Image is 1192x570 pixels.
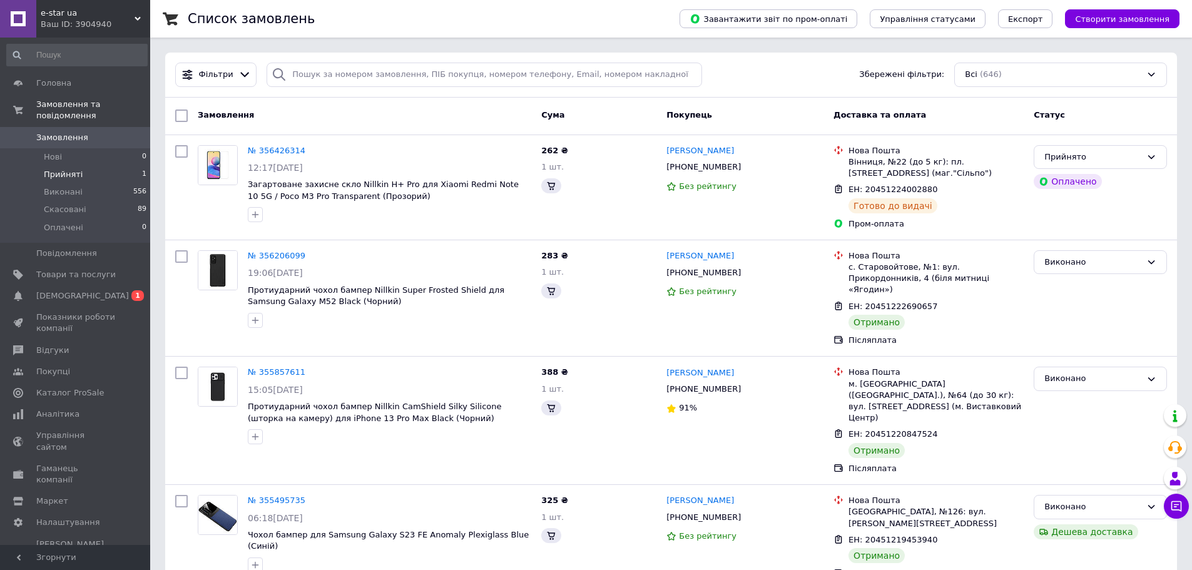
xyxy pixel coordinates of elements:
a: Чохол бампер для Samsung Galaxy S23 FE Anomaly Plexiglass Blue (Синій) [248,530,529,551]
h1: Список замовлень [188,11,315,26]
span: 1 [142,169,146,180]
span: Замовлення [36,132,88,143]
div: Виконано [1044,372,1141,385]
img: Фото товару [198,146,237,185]
span: Покупець [666,110,712,120]
input: Пошук [6,44,148,66]
span: Cума [541,110,564,120]
span: Замовлення та повідомлення [36,99,150,121]
a: Фото товару [198,250,238,290]
span: Нові [44,151,62,163]
span: e-star ua [41,8,135,19]
input: Пошук за номером замовлення, ПІБ покупця, номером телефону, Email, номером накладної [267,63,702,87]
div: Нова Пошта [848,495,1024,506]
a: [PERSON_NAME] [666,145,734,157]
span: Завантажити звіт по пром-оплаті [690,13,847,24]
span: Повідомлення [36,248,97,259]
span: Статус [1034,110,1065,120]
span: 0 [142,151,146,163]
a: Фото товару [198,145,238,185]
span: Оплачені [44,222,83,233]
span: Без рейтингу [679,287,736,296]
span: Налаштування [36,517,100,528]
span: ЕН: 20451219453940 [848,535,937,544]
span: Збережені фільтри: [859,69,944,81]
span: 556 [133,186,146,198]
span: 89 [138,204,146,215]
span: Замовлення [198,110,254,120]
div: м. [GEOGRAPHIC_DATA] ([GEOGRAPHIC_DATA].), №64 (до 30 кг): вул. [STREET_ADDRESS] (м. Виставковий ... [848,379,1024,424]
div: [PHONE_NUMBER] [664,265,743,281]
div: Оплачено [1034,174,1101,189]
a: Протиударний чохол бампер Nillkin Super Frosted Shield для Samsung Galaxy M52 Black (Чорний) [248,285,504,307]
span: (646) [980,69,1002,79]
div: [PHONE_NUMBER] [664,509,743,526]
a: Створити замовлення [1052,14,1179,23]
span: Показники роботи компанії [36,312,116,334]
span: 0 [142,222,146,233]
button: Завантажити звіт по пром-оплаті [680,9,857,28]
div: Готово до видачі [848,198,937,213]
a: Загартоване захисне скло Nillkin H+ Pro для Xiaomi Redmi Note 10 5G / Poco M3 Pro Transparent (Пр... [248,180,519,201]
span: 15:05[DATE] [248,385,303,395]
a: [PERSON_NAME] [666,250,734,262]
a: Фото товару [198,367,238,407]
div: [PHONE_NUMBER] [664,381,743,397]
span: Без рейтингу [679,531,736,541]
span: Виконані [44,186,83,198]
span: Експорт [1008,14,1043,24]
span: 325 ₴ [541,496,568,505]
span: Аналітика [36,409,79,420]
div: Дешева доставка [1034,524,1138,539]
span: Маркет [36,496,68,507]
div: Післяплата [848,463,1024,474]
a: [PERSON_NAME] [666,495,734,507]
div: Післяплата [848,335,1024,346]
span: 19:06[DATE] [248,268,303,278]
div: Виконано [1044,256,1141,269]
span: 1 шт. [541,384,564,394]
button: Експорт [998,9,1053,28]
div: Отримано [848,443,905,458]
span: 1 шт. [541,512,564,522]
img: Фото товару [198,496,237,534]
button: Створити замовлення [1065,9,1179,28]
div: [GEOGRAPHIC_DATA], №126: вул. [PERSON_NAME][STREET_ADDRESS] [848,506,1024,529]
span: 06:18[DATE] [248,513,303,523]
a: № 355857611 [248,367,305,377]
a: [PERSON_NAME] [666,367,734,379]
span: 1 шт. [541,267,564,277]
span: Управління статусами [880,14,976,24]
a: № 355495735 [248,496,305,505]
span: 91% [679,403,697,412]
button: Управління статусами [870,9,986,28]
span: Каталог ProSale [36,387,104,399]
span: [DEMOGRAPHIC_DATA] [36,290,129,302]
span: 283 ₴ [541,251,568,260]
a: № 356206099 [248,251,305,260]
span: Товари та послуги [36,269,116,280]
span: Протиударний чохол бампер Nillkin CamShield Silky Silicone (шторка на камеру) для iPhone 13 Pro M... [248,402,502,423]
span: Прийняті [44,169,83,180]
div: Отримано [848,315,905,330]
span: 1 шт. [541,162,564,171]
span: Управління сайтом [36,430,116,452]
span: Відгуки [36,345,69,356]
span: Створити замовлення [1075,14,1169,24]
span: Доставка та оплата [833,110,926,120]
img: Фото товару [198,251,237,290]
span: 12:17[DATE] [248,163,303,173]
div: Ваш ID: 3904940 [41,19,150,30]
img: Фото товару [198,367,237,406]
button: Чат з покупцем [1164,494,1189,519]
div: Пром-оплата [848,218,1024,230]
span: Гаманець компанії [36,463,116,486]
span: Скасовані [44,204,86,215]
span: 262 ₴ [541,146,568,155]
span: Без рейтингу [679,181,736,191]
span: ЕН: 20451222690657 [848,302,937,311]
div: [PHONE_NUMBER] [664,159,743,175]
